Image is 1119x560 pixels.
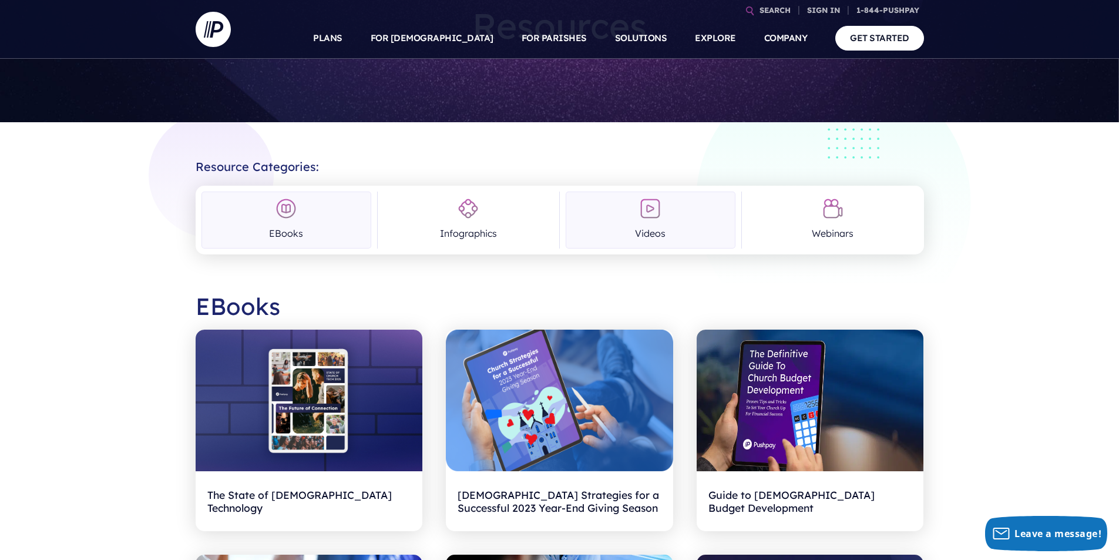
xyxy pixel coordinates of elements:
a: Videos [566,192,735,249]
h2: The State of [DEMOGRAPHIC_DATA] Technology [207,483,411,519]
img: Webinars Icon [822,198,844,219]
h2: [DEMOGRAPHIC_DATA] Strategies for a Successful 2023 Year-End Giving Season [458,483,661,519]
h2: EBooks [196,283,924,330]
img: EBooks Icon [275,198,297,219]
a: EXPLORE [695,18,736,59]
a: PLANS [313,18,342,59]
a: Infographics [384,192,553,249]
a: GET STARTED [835,26,924,50]
button: Leave a message! [985,516,1107,551]
h2: Guide to [DEMOGRAPHIC_DATA] Budget Development [708,483,912,519]
a: FOR [DEMOGRAPHIC_DATA] [371,18,493,59]
a: COMPANY [764,18,808,59]
img: Videos Icon [640,198,661,219]
a: FOR PARISHES [522,18,587,59]
a: SOLUTIONS [615,18,667,59]
a: year end giving season strategies for churches ebook[DEMOGRAPHIC_DATA] Strategies for a Successfu... [446,330,673,532]
h2: Resource Categories: [196,150,924,174]
img: Infographics Icon [458,198,479,219]
a: The State of [DEMOGRAPHIC_DATA] Technology [196,330,423,532]
a: Guide to [DEMOGRAPHIC_DATA] Budget Development [697,330,924,532]
img: year end giving season strategies for churches ebook [446,330,673,472]
a: Webinars [748,192,918,249]
a: EBooks [201,192,371,249]
span: Leave a message! [1014,527,1101,540]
